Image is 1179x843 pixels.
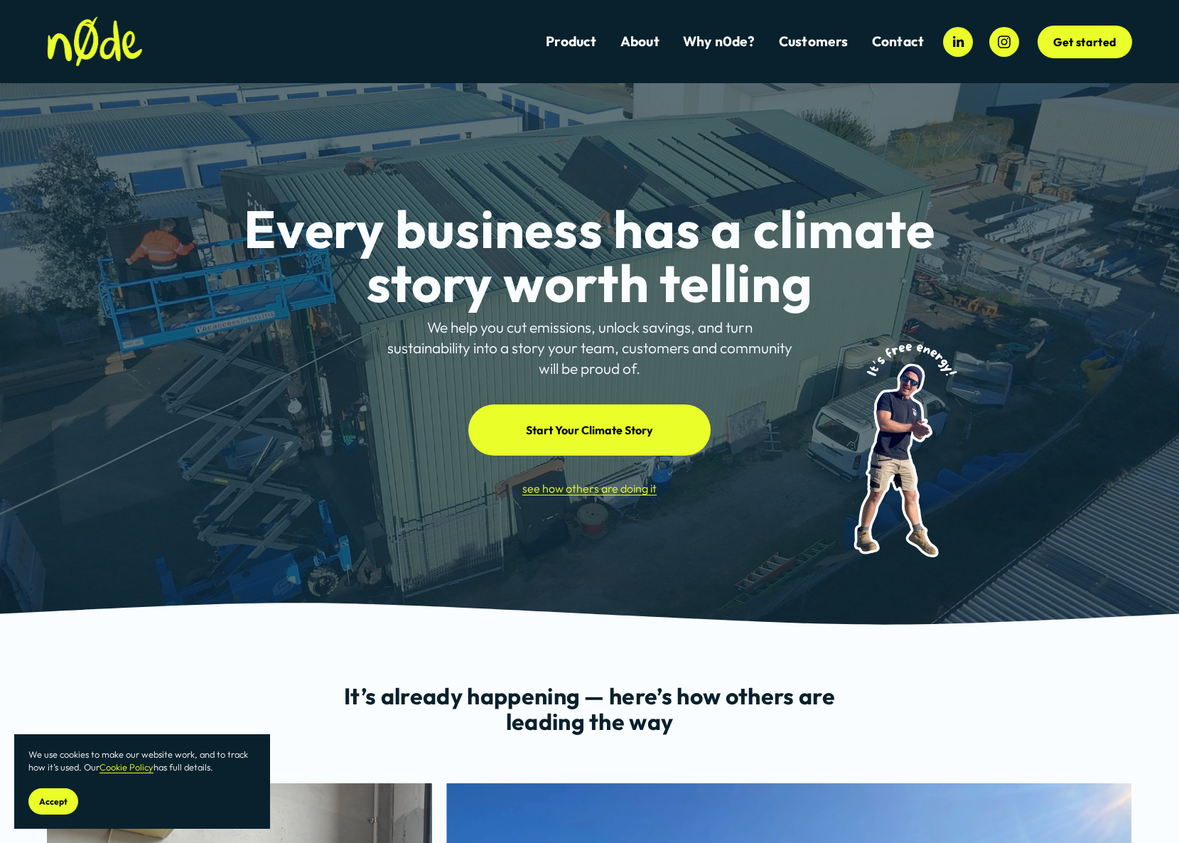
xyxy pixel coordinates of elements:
[468,404,711,455] a: Start Your Climate Story
[522,481,657,495] a: see how others are doing it
[989,27,1019,57] a: Instagram
[99,761,154,773] a: Cookie Policy
[872,32,924,51] a: Contact
[47,16,142,67] img: n0de
[943,27,973,57] a: LinkedIn
[1108,775,1179,843] iframe: Chat Widget
[14,734,270,829] section: Cookie banner
[1038,26,1131,58] a: Get started
[39,796,68,807] span: Accept
[343,683,836,736] h3: It’s already happening — here’s how others are leading the way
[546,32,596,51] a: Product
[384,317,795,379] p: We help you cut emissions, unlock savings, and turn sustainability into a story your team, custom...
[779,33,849,50] span: Customers
[779,32,849,51] a: folder dropdown
[683,32,755,51] a: Why n0de?
[176,202,1003,309] h1: Every business has a climate story worth telling
[28,748,256,774] p: We use cookies to make our website work, and to track how it’s used. Our has full details.
[620,32,660,51] a: About
[28,788,78,815] button: Accept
